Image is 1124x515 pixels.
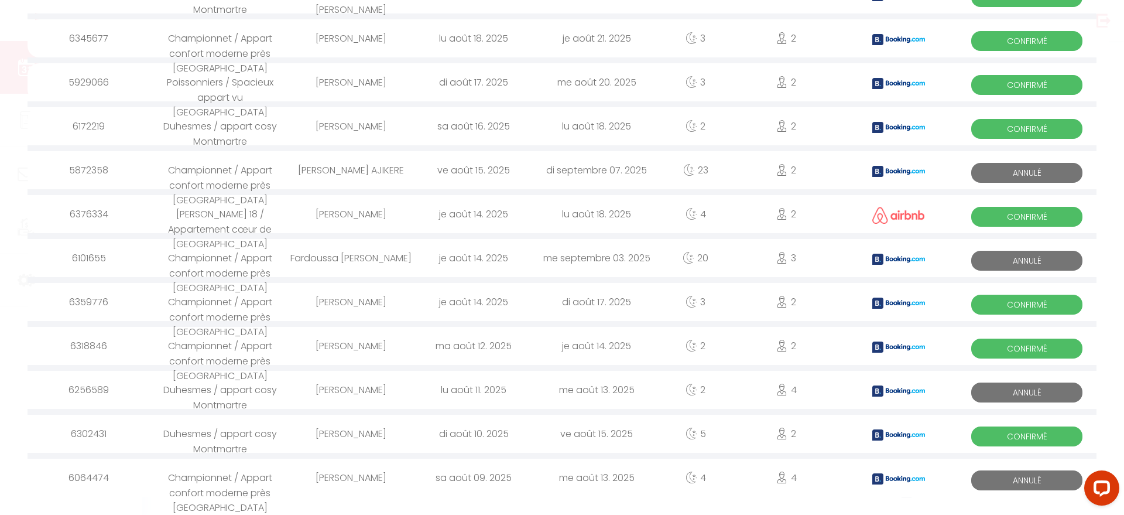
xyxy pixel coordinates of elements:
div: Championnet / Appart confort moderne près [GEOGRAPHIC_DATA] [150,283,289,321]
img: booking2.png [872,342,925,353]
div: 5872358 [28,151,150,189]
div: 2 [733,415,840,453]
div: ve août 15. 2025 [412,151,535,189]
div: [PERSON_NAME] [289,63,412,101]
div: 3 [658,19,733,57]
img: booking2.png [872,429,925,441]
img: booking2.png [872,386,925,397]
div: 6172219 [28,107,150,145]
div: 4 [733,459,840,497]
div: di août 10. 2025 [412,415,535,453]
div: ve août 15. 2025 [535,415,658,453]
div: Championnet / Appart confort moderne près [GEOGRAPHIC_DATA] [150,19,289,57]
div: 20 [658,239,733,277]
div: Championnet / Appart confort moderne près [GEOGRAPHIC_DATA] [150,151,289,189]
div: 6318846 [28,327,150,365]
div: 6064474 [28,459,150,497]
div: 4 [733,371,840,409]
div: 6345677 [28,19,150,57]
div: 23 [658,151,733,189]
div: [PERSON_NAME] [289,327,412,365]
span: Annulé [971,251,1082,271]
div: sa août 16. 2025 [412,107,535,145]
div: [PERSON_NAME] [289,195,412,233]
div: 2 [658,371,733,409]
div: 3 [658,63,733,101]
img: booking2.png [872,34,925,45]
div: 2 [733,327,840,365]
div: [PERSON_NAME] [289,459,412,497]
div: je août 14. 2025 [412,195,535,233]
div: 2 [658,107,733,145]
div: 2 [733,63,840,101]
div: 4 [658,195,733,233]
span: Confirmé [971,339,1082,359]
div: 6101655 [28,239,150,277]
div: me août 13. 2025 [535,371,658,409]
img: booking2.png [872,298,925,309]
div: Duhesmes / appart cosy Montmartre [150,371,289,409]
span: Confirmé [971,207,1082,227]
div: Fardoussa [PERSON_NAME] [289,239,412,277]
div: Championnet / Appart confort moderne près [GEOGRAPHIC_DATA] [150,327,289,365]
div: Championnet / Appart confort moderne près [GEOGRAPHIC_DATA] [150,239,289,277]
div: 6359776 [28,283,150,321]
span: Annulé [971,383,1082,403]
div: 6256589 [28,371,150,409]
div: Duhesmes / appart cosy Montmartre [150,107,289,145]
div: di août 17. 2025 [412,63,535,101]
div: 2 [733,107,840,145]
div: lu août 18. 2025 [535,107,658,145]
span: Confirmé [971,427,1082,446]
div: [PERSON_NAME] [289,283,412,321]
div: 3 [733,239,840,277]
div: [PERSON_NAME] [289,19,412,57]
div: lu août 18. 2025 [535,195,658,233]
div: Championnet / Appart confort moderne près [GEOGRAPHIC_DATA] [150,459,289,497]
img: booking2.png [872,78,925,89]
div: me septembre 03. 2025 [535,239,658,277]
div: je août 14. 2025 [412,239,535,277]
div: 5 [658,415,733,453]
span: Confirmé [971,75,1082,95]
div: 4 [658,459,733,497]
div: lu août 18. 2025 [412,19,535,57]
img: booking2.png [872,473,925,485]
div: Poissonniers / Spacieux appart vu [GEOGRAPHIC_DATA] [150,63,289,101]
div: je août 14. 2025 [535,327,658,365]
div: di septembre 07. 2025 [535,151,658,189]
div: di août 17. 2025 [535,283,658,321]
div: 5929066 [28,63,150,101]
img: booking2.png [872,122,925,133]
div: 2 [733,19,840,57]
div: 2 [733,283,840,321]
div: [PERSON_NAME] [289,107,412,145]
div: [PERSON_NAME] 18 / Appartement cœur de [GEOGRAPHIC_DATA] [150,195,289,233]
div: [PERSON_NAME] AJIKERE [289,151,412,189]
div: 2 [733,151,840,189]
div: je août 21. 2025 [535,19,658,57]
img: booking2.png [872,254,925,265]
div: 6302431 [28,415,150,453]
iframe: LiveChat chat widget [1075,466,1124,515]
span: Annulé [971,470,1082,490]
div: ma août 12. 2025 [412,327,535,365]
div: 3 [658,283,733,321]
img: booking2.png [872,166,925,177]
div: lu août 11. 2025 [412,371,535,409]
div: me août 20. 2025 [535,63,658,101]
div: 6376334 [28,195,150,233]
span: Confirmé [971,295,1082,315]
span: Confirmé [971,119,1082,139]
div: me août 13. 2025 [535,459,658,497]
div: [PERSON_NAME] [289,415,412,453]
div: sa août 09. 2025 [412,459,535,497]
div: je août 14. 2025 [412,283,535,321]
div: 2 [733,195,840,233]
div: [PERSON_NAME] [289,371,412,409]
span: Confirmé [971,31,1082,51]
div: Duhesmes / appart cosy Montmartre [150,415,289,453]
div: 2 [658,327,733,365]
img: airbnb2.png [872,207,925,224]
